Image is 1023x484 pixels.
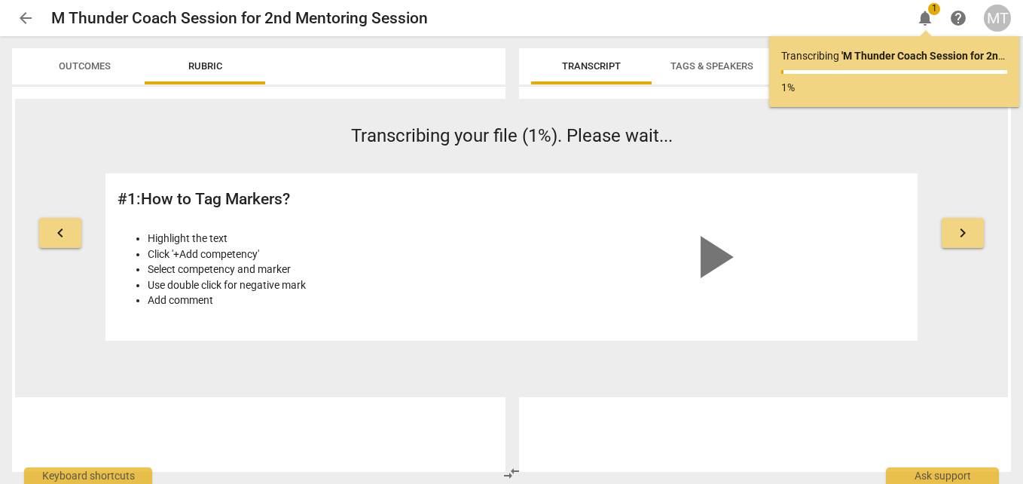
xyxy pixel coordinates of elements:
[148,293,504,308] li: Add comment
[17,9,35,27] span: arrow_back
[928,3,940,15] span: 1
[24,467,152,484] div: Keyboard shortcuts
[351,125,673,146] span: Transcribing your file (1%). Please wait...
[781,80,1007,96] p: 1%
[916,9,934,27] span: notifications
[51,9,428,28] h2: M Thunder Coach Session for 2nd Mentoring Session
[984,5,1011,32] button: MT
[51,224,69,242] span: keyboard_arrow_left
[148,277,504,293] li: Use double click for negative mark
[676,221,749,293] span: play_arrow
[59,60,111,72] span: Outcomes
[954,224,972,242] span: keyboard_arrow_right
[188,60,222,72] span: Rubric
[670,60,753,72] span: Tags & Speakers
[781,48,1007,64] p: Transcribing ...
[562,60,621,72] span: Transcript
[886,467,999,484] div: Ask support
[118,190,504,209] h2: # 1 : How to Tag Markers?
[912,5,939,32] button: Notifications
[148,247,504,262] li: Click '+Add competency'
[945,5,972,32] a: Help
[148,262,504,277] li: Select competency and marker
[502,464,521,482] span: compare_arrows
[949,9,967,27] span: help
[148,231,504,247] li: Highlight the text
